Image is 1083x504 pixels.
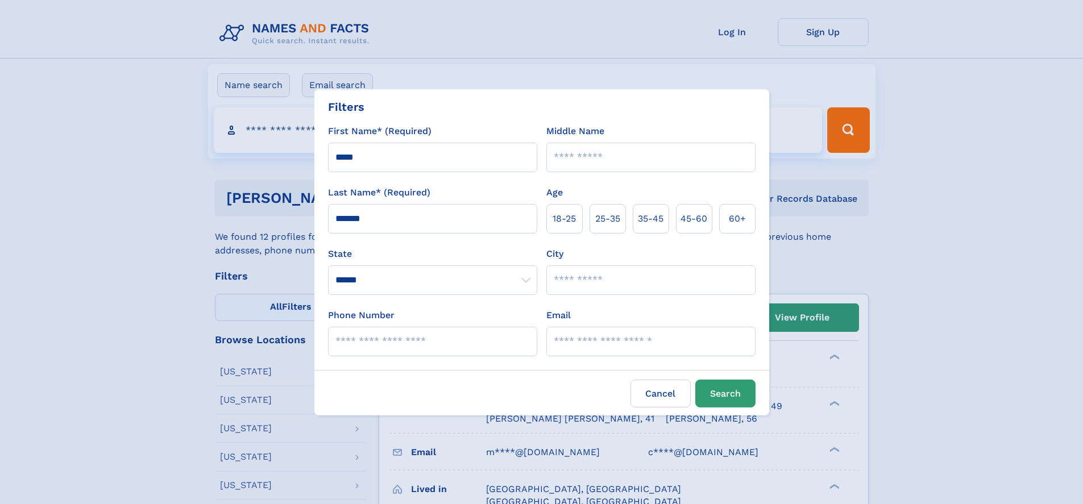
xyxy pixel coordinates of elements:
[553,212,576,226] span: 18‑25
[328,186,430,199] label: Last Name* (Required)
[546,186,563,199] label: Age
[328,124,431,138] label: First Name* (Required)
[680,212,707,226] span: 45‑60
[695,380,756,407] button: Search
[729,212,746,226] span: 60+
[546,124,604,138] label: Middle Name
[630,380,691,407] label: Cancel
[328,247,537,261] label: State
[328,309,395,322] label: Phone Number
[546,247,563,261] label: City
[546,309,571,322] label: Email
[595,212,620,226] span: 25‑35
[328,98,364,115] div: Filters
[638,212,663,226] span: 35‑45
